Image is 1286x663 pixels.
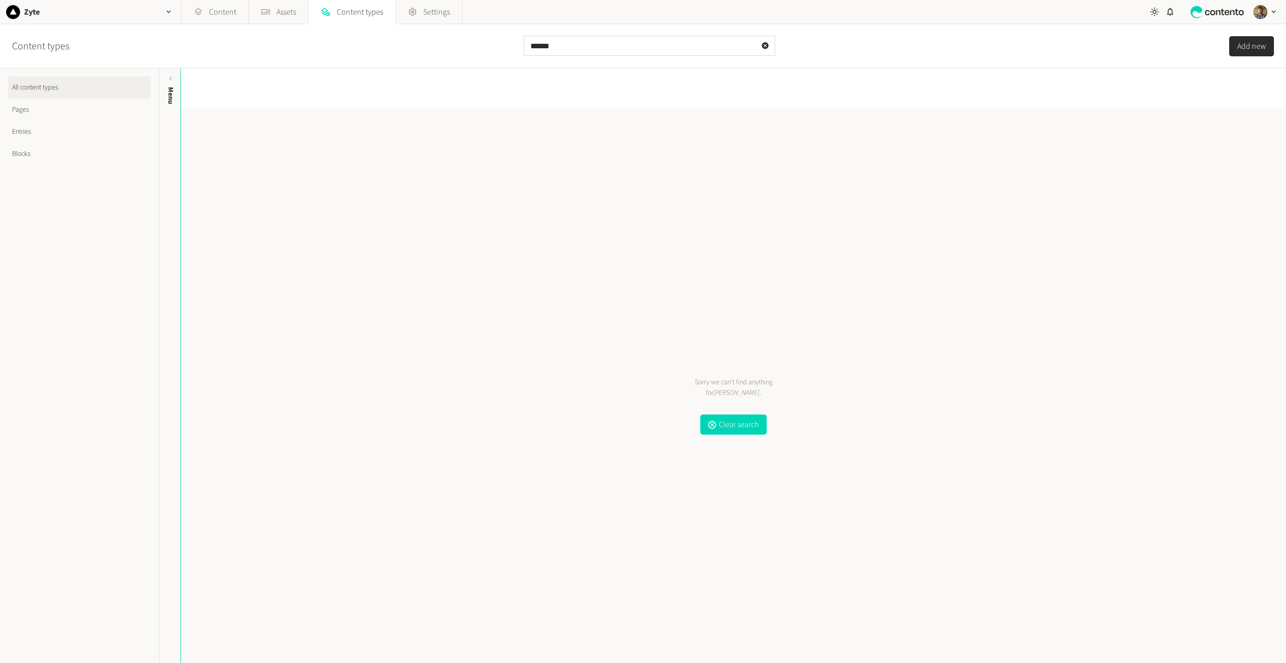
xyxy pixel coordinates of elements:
a: Entries [8,121,151,143]
h2: Zyte [24,6,40,18]
h2: Content types [12,39,69,54]
span: Settings [423,6,450,18]
a: All content types [8,76,151,99]
span: Menu [165,87,176,104]
a: Pages [8,99,151,121]
button: Add new [1229,36,1274,56]
p: Sorry we can’t find anything for . [669,377,798,398]
button: Clear search [700,415,767,435]
span: Content types [337,6,383,18]
img: Zyte [6,5,20,19]
em: [PERSON_NAME] [713,388,760,398]
a: Blocks [8,143,151,165]
img: Péter Soltész [1253,5,1267,19]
